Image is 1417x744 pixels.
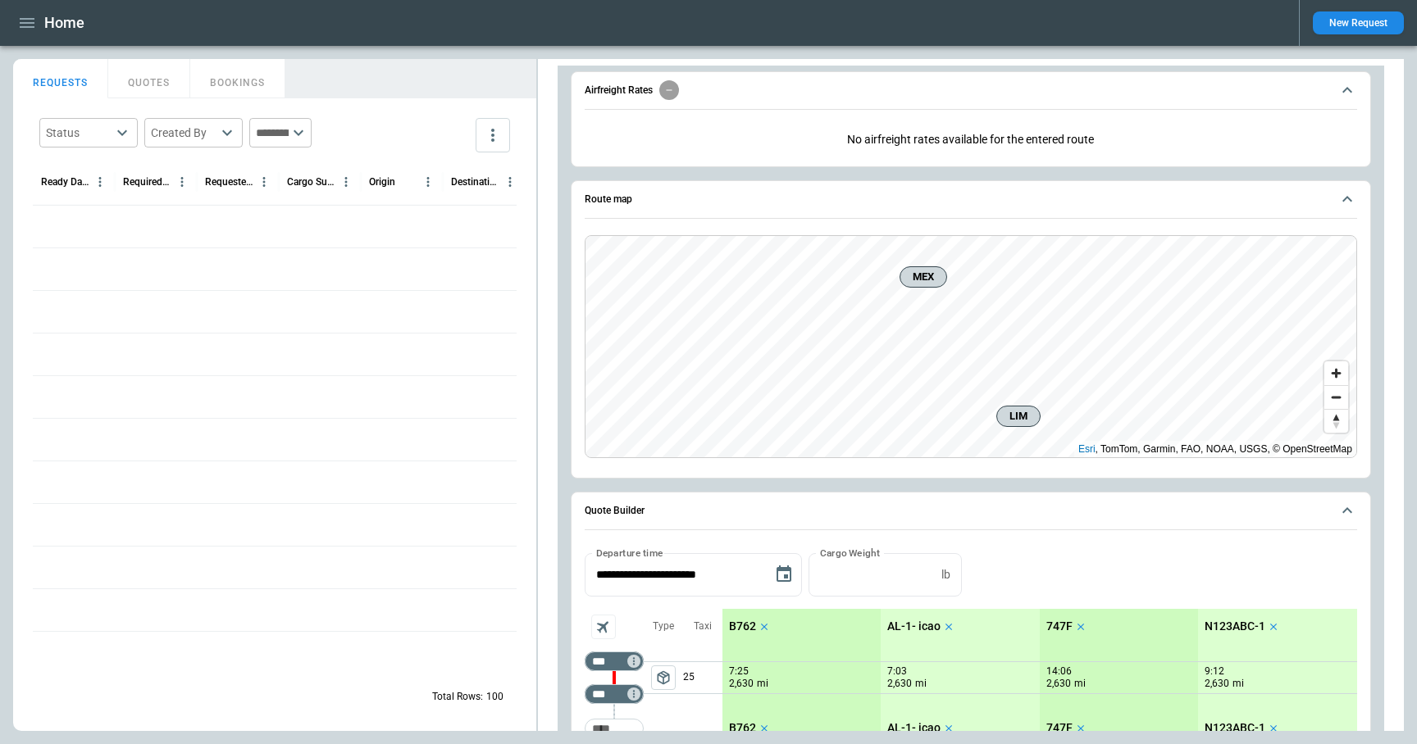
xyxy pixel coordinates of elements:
[89,171,111,193] button: Ready Date & Time (UTC+03:00) column menu
[585,651,644,671] div: Too short
[820,546,880,560] label: Cargo Weight
[585,719,644,738] div: Too short
[585,85,653,96] h6: Airfreight Rates
[1004,408,1033,424] span: LIM
[287,176,335,188] div: Cargo Summary
[1074,677,1086,691] p: mi
[171,171,193,193] button: Required Date & Time (UTC+03:00) column menu
[432,690,483,704] p: Total Rows:
[151,125,216,141] div: Created By
[651,665,676,690] button: left aligned
[13,59,108,98] button: REQUESTS
[1205,677,1229,691] p: 2,630
[190,59,285,98] button: BOOKINGS
[653,619,674,633] p: Type
[335,171,357,193] button: Cargo Summary column menu
[651,665,676,690] span: Type of sector
[123,176,171,188] div: Required Date & Time (UTC+03:00)
[1046,665,1072,678] p: 14:06
[205,176,253,188] div: Requested Route
[585,506,645,516] h6: Quote Builder
[1205,721,1265,735] p: N123ABC-1
[585,181,1357,219] button: Route map
[729,677,754,691] p: 2,630
[683,662,722,693] p: 25
[768,558,800,591] button: Choose date, selected date is Sep 10, 2025
[1324,361,1348,385] button: Zoom in
[655,669,672,686] span: package_2
[1324,385,1348,409] button: Zoom out
[1313,11,1404,34] button: New Request
[486,690,503,704] p: 100
[1232,677,1244,691] p: mi
[887,665,907,678] p: 7:03
[108,59,190,98] button: QUOTES
[253,171,275,193] button: Requested Route column menu
[585,236,1356,457] canvas: Map
[369,176,395,188] div: Origin
[729,619,756,633] p: B762
[887,619,941,633] p: AL-1- icao
[44,13,84,33] h1: Home
[887,721,941,735] p: AL-1- icao
[1324,409,1348,433] button: Reset bearing to north
[585,684,644,704] div: Too short
[1205,619,1265,633] p: N123ABC-1
[757,677,768,691] p: mi
[41,176,89,188] div: Ready Date & Time (UTC+03:00)
[585,72,1357,110] button: Airfreight Rates
[729,721,756,735] p: B762
[451,176,499,188] div: Destination
[591,615,616,639] span: Aircraft selection
[1078,443,1096,455] a: Esri
[46,125,112,141] div: Status
[596,546,663,560] label: Departure time
[585,194,632,205] h6: Route map
[417,171,439,193] button: Origin column menu
[1046,721,1073,735] p: 747F
[907,269,940,285] span: MEX
[1046,619,1073,633] p: 747F
[729,665,749,678] p: 7:25
[887,677,912,691] p: 2,630
[585,120,1357,160] p: No airfreight rates available for the entered route
[1078,441,1352,457] div: , TomTom, Garmin, FAO, NOAA, USGS, © OpenStreetMap
[585,492,1357,530] button: Quote Builder
[941,568,950,582] p: lb
[499,171,521,193] button: Destination column menu
[694,619,712,633] p: Taxi
[1046,677,1071,691] p: 2,630
[915,677,927,691] p: mi
[476,118,510,152] button: more
[1205,665,1224,678] p: 9:12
